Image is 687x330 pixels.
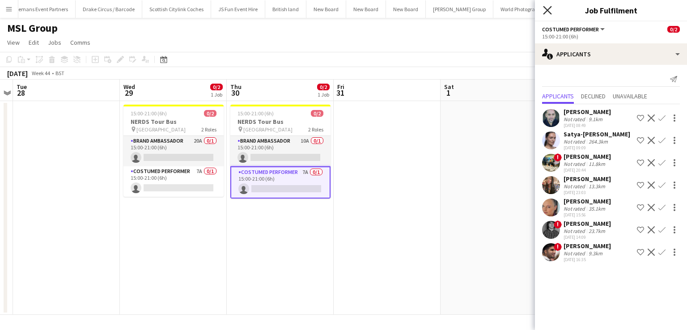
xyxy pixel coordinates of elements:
[230,83,242,91] span: Thu
[564,212,611,218] div: [DATE] 15:56
[29,38,39,47] span: Edit
[564,145,630,151] div: [DATE] 09:09
[554,243,562,251] span: !
[230,166,331,199] app-card-role: Costumed Performer7A0/115:00-21:00 (6h)
[7,38,20,47] span: View
[587,228,607,234] div: 23.7km
[564,161,587,167] div: Not rated
[67,37,94,48] a: Comms
[337,83,344,91] span: Fri
[587,138,610,145] div: 264.3km
[230,136,331,166] app-card-role: Brand Ambassador10A0/115:00-21:00 (6h)
[142,0,211,18] button: Scottish Citylink Coches
[7,69,28,78] div: [DATE]
[535,43,687,65] div: Applicants
[564,250,587,257] div: Not rated
[564,257,611,262] div: [DATE] 16:35
[554,220,562,228] span: !
[4,0,76,18] button: Freemans Event Partners
[25,37,42,48] a: Edit
[123,166,224,197] app-card-role: Costumed Performer7A0/115:00-21:00 (6h)
[336,88,344,98] span: 31
[564,175,611,183] div: [PERSON_NAME]
[587,250,604,257] div: 9.3km
[76,0,142,18] button: Drake Circus / Barcode
[667,26,680,33] span: 0/2
[587,116,604,123] div: 9.1km
[542,33,680,40] div: 15:00-21:00 (6h)
[210,84,223,90] span: 0/2
[554,153,562,161] span: !
[564,234,611,240] div: [DATE] 14:09
[123,105,224,197] app-job-card: 15:00-21:00 (6h)0/2NERDS Tour Bus [GEOGRAPHIC_DATA]2 RolesBrand Ambassador20A0/115:00-21:00 (6h) ...
[237,110,274,117] span: 15:00-21:00 (6h)
[346,0,386,18] button: New Board
[30,70,52,76] span: Week 44
[131,110,167,117] span: 15:00-21:00 (6h)
[204,110,216,117] span: 0/2
[564,138,587,145] div: Not rated
[55,70,64,76] div: BST
[17,83,27,91] span: Tue
[564,190,611,195] div: [DATE] 23:03
[211,0,265,18] button: JS Fun Event Hire
[15,88,27,98] span: 28
[4,37,23,48] a: View
[564,228,587,234] div: Not rated
[542,26,606,33] button: Costumed Performer
[426,0,493,18] button: [PERSON_NAME] Group
[229,88,242,98] span: 30
[311,110,323,117] span: 0/2
[230,105,331,199] app-job-card: 15:00-21:00 (6h)0/2NERDS Tour Bus [GEOGRAPHIC_DATA]2 RolesBrand Ambassador10A0/115:00-21:00 (6h) ...
[123,136,224,166] app-card-role: Brand Ambassador20A0/115:00-21:00 (6h)
[613,93,647,99] span: Unavailable
[306,0,346,18] button: New Board
[317,84,330,90] span: 0/2
[136,126,186,133] span: [GEOGRAPHIC_DATA]
[564,220,611,228] div: [PERSON_NAME]
[48,38,61,47] span: Jobs
[318,91,329,98] div: 1 Job
[542,26,599,33] span: Costumed Performer
[542,93,574,99] span: Applicants
[123,83,135,91] span: Wed
[243,126,293,133] span: [GEOGRAPHIC_DATA]
[122,88,135,98] span: 29
[564,130,630,138] div: Satya-[PERSON_NAME]
[44,37,65,48] a: Jobs
[386,0,426,18] button: New Board
[564,197,611,205] div: [PERSON_NAME]
[70,38,90,47] span: Comms
[564,167,611,173] div: [DATE] 20:44
[587,205,607,212] div: 35.1km
[443,88,454,98] span: 1
[201,126,216,133] span: 2 Roles
[587,183,607,190] div: 13.3km
[535,4,687,16] h3: Job Fulfilment
[123,118,224,126] h3: NERDS Tour Bus
[211,91,222,98] div: 1 Job
[564,183,587,190] div: Not rated
[493,0,582,18] button: World Photography Organisation
[564,152,611,161] div: [PERSON_NAME]
[308,126,323,133] span: 2 Roles
[265,0,306,18] button: British land
[581,93,606,99] span: Declined
[7,21,58,35] h1: MSL Group
[564,242,611,250] div: [PERSON_NAME]
[564,205,587,212] div: Not rated
[587,161,607,167] div: 11.8km
[230,118,331,126] h3: NERDS Tour Bus
[564,108,611,116] div: [PERSON_NAME]
[564,123,611,128] div: [DATE] 08:49
[444,83,454,91] span: Sat
[564,116,587,123] div: Not rated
